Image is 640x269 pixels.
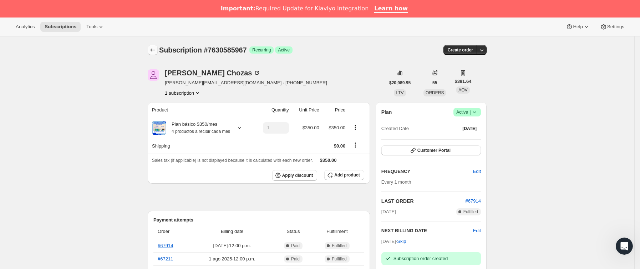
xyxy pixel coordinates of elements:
span: Subscriptions [45,24,76,30]
button: Shipping actions [350,141,361,149]
th: Order [153,224,190,239]
span: [DATE] · 12:00 p.m. [192,242,272,249]
span: Create order [448,47,473,53]
button: Create order [443,45,477,55]
button: Edit [473,227,481,234]
span: Pablo Chozas [148,69,159,81]
a: #67914 [158,243,173,248]
button: [DATE] [458,124,481,134]
button: Help [562,22,594,32]
span: Help [573,24,583,30]
th: Price [321,102,348,118]
span: $350.00 [320,158,337,163]
button: Apply discount [272,170,318,181]
span: $350.00 [303,125,319,130]
button: Edit [469,166,485,177]
span: Active [456,109,478,116]
span: $20,989.95 [389,80,411,86]
a: #67914 [466,198,481,204]
span: Every 1 month [381,179,411,185]
span: Customer Portal [417,148,451,153]
span: Subscription #7630585967 [159,46,247,54]
span: Fulfilled [332,243,346,249]
button: Tools [82,22,109,32]
div: [PERSON_NAME] Chozas [165,69,260,76]
span: [DATE] · [381,239,406,244]
button: Settings [596,22,629,32]
button: 55 [428,78,441,88]
span: $350.00 [329,125,345,130]
button: Customer Portal [381,145,481,155]
a: Learn how [374,5,408,13]
span: Add product [334,172,360,178]
span: 55 [432,80,437,86]
iframe: Intercom live chat [616,238,633,255]
span: 1 ago 2025 · 12:00 p.m. [192,255,272,263]
a: #67211 [158,256,173,261]
span: Skip [397,238,406,245]
button: Subscriptions [148,45,158,55]
button: Analytics [11,22,39,32]
span: Edit [473,168,481,175]
span: Settings [607,24,624,30]
span: Billing date [192,228,272,235]
div: Required Update for Klaviyo Integration [221,5,369,12]
span: ORDERS [426,90,444,95]
span: Paid [291,243,300,249]
span: Subscription order created [393,256,448,261]
button: Subscriptions [40,22,81,32]
span: Created Date [381,125,409,132]
th: Shipping [148,138,253,154]
button: Product actions [350,123,361,131]
small: 4 productos a recibir cada mes [172,129,230,134]
span: $0.00 [334,143,346,149]
span: [DATE] [462,126,477,131]
th: Product [148,102,253,118]
span: Active [278,47,290,53]
span: Paid [291,256,300,262]
span: Apply discount [282,173,313,178]
span: Status [276,228,310,235]
b: Important: [221,5,255,12]
th: Unit Price [291,102,321,118]
span: | [470,109,471,115]
img: product img [152,121,166,135]
span: AOV [458,88,467,93]
h2: Payment attempts [153,216,364,224]
button: Skip [393,236,410,247]
span: LTV [396,90,403,95]
button: Product actions [165,89,201,96]
h2: NEXT BILLING DATE [381,227,473,234]
h2: LAST ORDER [381,198,466,205]
button: $20,989.95 [385,78,415,88]
span: [PERSON_NAME][EMAIL_ADDRESS][DOMAIN_NAME] · [PHONE_NUMBER] [165,79,327,86]
span: Sales tax (if applicable) is not displayed because it is calculated with each new order. [152,158,313,163]
h2: FREQUENCY [381,168,473,175]
span: Recurring [252,47,271,53]
div: Plan básico $350/mes [166,121,230,135]
span: [DATE] [381,208,396,215]
span: $381.64 [454,78,471,85]
button: Add product [324,170,364,180]
span: Analytics [16,24,35,30]
th: Quantity [253,102,291,118]
button: #67914 [466,198,481,205]
span: Fulfillment [314,228,360,235]
span: Fulfilled [332,256,346,262]
span: Fulfilled [463,209,478,215]
h2: Plan [381,109,392,116]
span: Tools [86,24,97,30]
